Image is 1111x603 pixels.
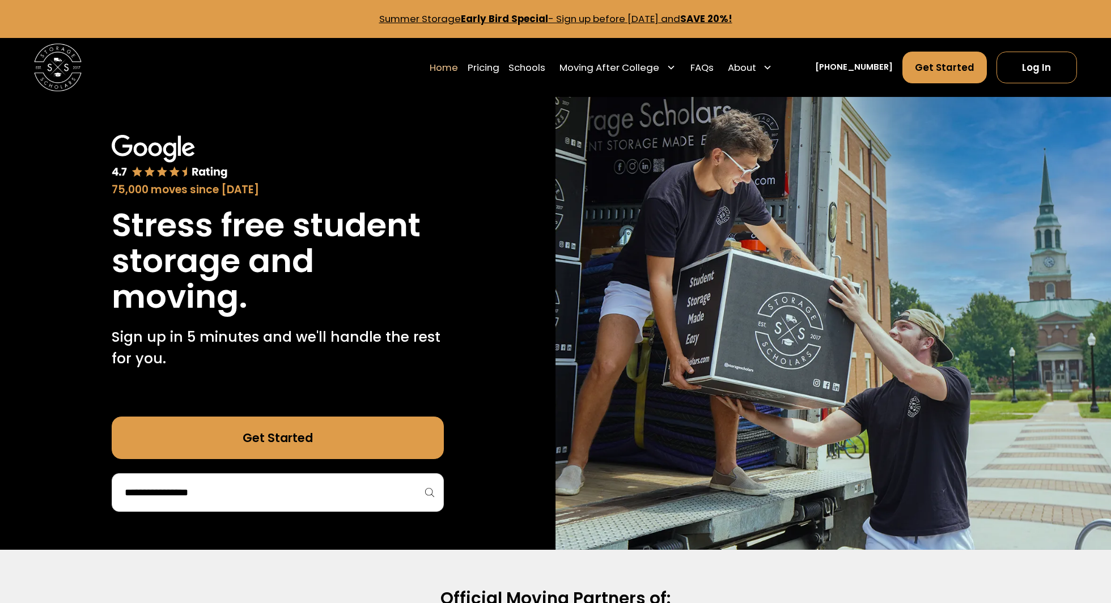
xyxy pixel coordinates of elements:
[815,61,893,74] a: [PHONE_NUMBER]
[690,51,714,84] a: FAQs
[430,51,458,84] a: Home
[112,326,443,369] p: Sign up in 5 minutes and we'll handle the rest for you.
[379,12,732,26] a: Summer StorageEarly Bird Special- Sign up before [DATE] andSAVE 20%!
[34,44,82,91] a: home
[680,12,732,26] strong: SAVE 20%!
[555,97,1111,549] img: Storage Scholars makes moving and storage easy.
[34,44,82,91] img: Storage Scholars main logo
[508,51,545,84] a: Schools
[112,417,443,459] a: Get Started
[723,51,778,84] div: About
[555,51,681,84] div: Moving After College
[902,52,987,83] a: Get Started
[112,207,443,315] h1: Stress free student storage and moving.
[112,135,228,179] img: Google 4.7 star rating
[996,52,1077,83] a: Log In
[461,12,548,26] strong: Early Bird Special
[559,61,659,75] div: Moving After College
[468,51,499,84] a: Pricing
[112,182,443,198] div: 75,000 moves since [DATE]
[728,61,756,75] div: About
